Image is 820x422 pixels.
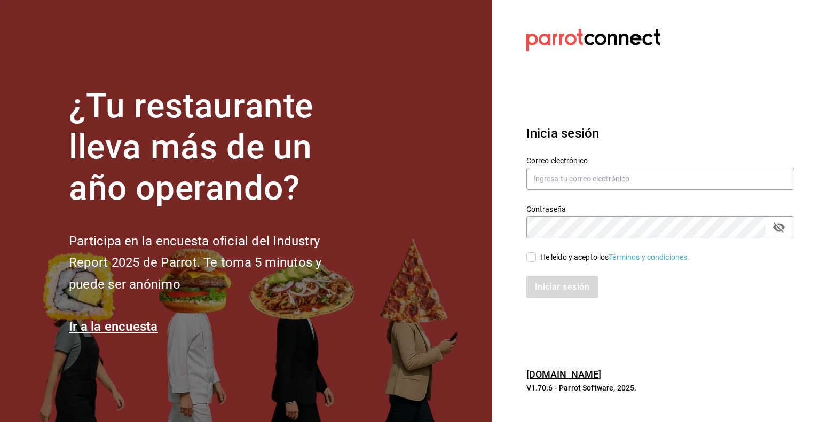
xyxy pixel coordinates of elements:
p: V1.70.6 - Parrot Software, 2025. [526,383,794,393]
label: Correo electrónico [526,157,794,164]
a: [DOMAIN_NAME] [526,369,602,380]
h1: ¿Tu restaurante lleva más de un año operando? [69,86,357,209]
input: Ingresa tu correo electrónico [526,168,794,190]
h3: Inicia sesión [526,124,794,143]
h2: Participa en la encuesta oficial del Industry Report 2025 de Parrot. Te toma 5 minutos y puede se... [69,230,357,296]
label: Contraseña [526,205,794,213]
div: He leído y acepto los [540,252,690,263]
button: passwordField [770,218,788,236]
a: Términos y condiciones. [609,253,689,261]
a: Ir a la encuesta [69,319,158,334]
